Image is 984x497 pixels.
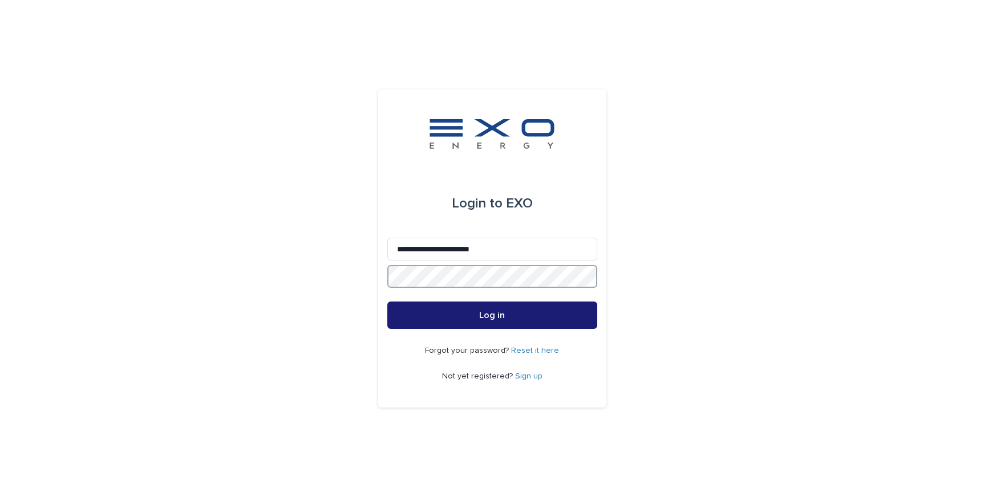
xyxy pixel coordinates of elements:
span: Log in [479,311,505,320]
span: Forgot your password? [425,347,511,355]
a: Reset it here [511,347,559,355]
span: Not yet registered? [442,372,515,380]
span: Login to [452,197,503,210]
a: Sign up [515,372,542,380]
img: FKS5r6ZBThi8E5hshIGi [427,117,557,151]
div: EXO [452,188,533,219]
button: Log in [387,302,597,329]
